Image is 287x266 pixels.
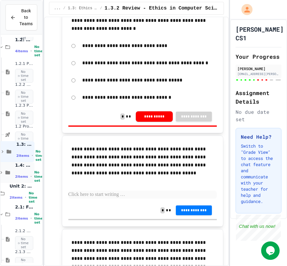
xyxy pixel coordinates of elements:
[10,196,22,200] span: 2 items
[68,6,97,11] span: 1.3: Ethics in Computing
[15,82,33,87] span: 1.2.2 Review - Professional Communication
[105,5,219,12] span: 1.3.2 Review - Ethics in Computer Science
[54,6,61,11] span: ...
[15,124,33,129] span: 1.2 Professional Communication
[19,8,33,27] span: Back to Teams
[15,204,33,210] span: 2.1: Foundations of Computational Thinking
[15,249,33,255] span: 2.1.3 Guided morning routine flowchart
[15,175,28,179] span: 2 items
[236,25,284,42] h1: [PERSON_NAME] CS1
[15,216,28,220] span: 2 items
[235,2,254,17] div: My Account
[15,61,33,66] span: 1.2.1 Professional Communication
[236,52,281,61] h2: Your Progress
[29,191,37,204] span: No time set
[25,195,26,200] span: •
[63,6,65,11] span: /
[236,89,281,106] h2: Assignment Details
[236,215,281,241] iframe: chat widget
[15,69,33,83] span: No time set
[100,6,102,11] span: /
[15,111,33,125] span: No time set
[15,132,33,146] span: No time set
[261,241,281,260] iframe: chat widget
[237,72,280,76] div: [EMAIL_ADDRESS][PERSON_NAME][DOMAIN_NAME]
[241,133,276,141] h3: Need Help?
[15,236,33,250] span: No time set
[30,174,32,179] span: •
[15,90,33,104] span: No time set
[34,212,43,224] span: No time set
[15,228,33,234] span: 2.1.2 Review - Computational Thinking and Problem Solving
[30,49,32,54] span: •
[34,45,43,57] span: No time set
[15,162,33,168] span: 1.4: Building an Online Presence
[16,141,33,147] span: 1.3: Ethics in Computing
[15,37,33,42] span: 1.2: Professional Communication
[35,149,44,162] span: No time set
[15,103,33,108] span: 1.2.3 Professional Communication Challenge
[34,170,43,183] span: No time set
[10,183,33,189] span: Unit 2: Computational Thinking & Problem-Solving
[241,143,276,204] p: Switch to "Grade View" to access the chat feature and communicate with your teacher for help and ...
[32,153,33,158] span: •
[16,154,29,158] span: 2 items
[237,66,280,71] div: [PERSON_NAME]
[15,49,28,53] span: 4 items
[30,216,32,221] span: •
[236,108,281,123] div: No due date set
[6,4,37,30] button: Back to Teams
